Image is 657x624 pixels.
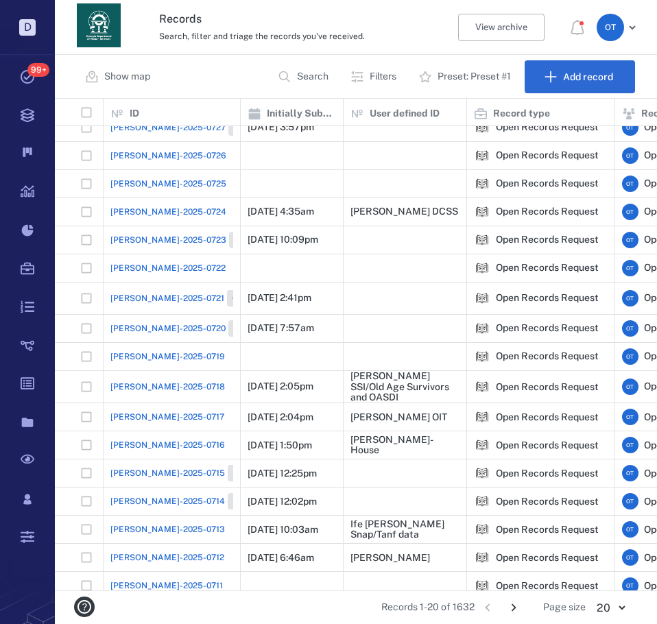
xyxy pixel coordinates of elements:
[110,262,226,274] a: [PERSON_NAME]-2025-0722
[350,519,459,540] div: Ife [PERSON_NAME] Snap/Tanf data
[110,467,225,479] span: [PERSON_NAME]-2025-0715
[248,291,311,305] p: [DATE] 2:41pm
[496,235,599,245] div: Open Records Request
[110,381,225,393] a: [PERSON_NAME]-2025-0718
[622,577,638,594] div: O T
[110,579,223,592] a: [PERSON_NAME]-2025-0711
[438,70,511,84] p: Preset: Preset #1
[248,380,313,394] p: [DATE] 2:05pm
[622,204,638,220] div: O T
[622,379,638,395] div: O T
[350,206,458,217] div: [PERSON_NAME] DCSS
[110,292,224,304] span: [PERSON_NAME]-2025-0721
[248,551,314,565] p: [DATE] 6:46am
[622,290,638,307] div: O T
[248,411,313,424] p: [DATE] 2:04pm
[474,577,490,594] img: icon Open Records Request
[622,119,638,136] div: O T
[496,496,599,507] div: Open Records Request
[231,323,263,335] span: Closed
[474,549,490,566] img: icon Open Records Request
[496,553,599,563] div: Open Records Request
[622,465,638,481] div: O T
[622,147,638,164] div: O T
[496,581,599,591] div: Open Records Request
[248,121,314,134] p: [DATE] 3:57pm
[474,119,490,136] div: Open Records Request
[496,263,599,273] div: Open Records Request
[77,60,161,93] button: Show map
[474,465,490,481] div: Open Records Request
[110,439,225,451] span: [PERSON_NAME]-2025-0716
[474,119,490,136] img: icon Open Records Request
[110,465,265,481] a: [PERSON_NAME]-2025-0715Closed
[232,235,264,246] span: Closed
[110,523,225,536] span: [PERSON_NAME]-2025-0713
[474,348,490,365] img: icon Open Records Request
[474,260,490,276] div: Open Records Request
[474,437,490,453] div: Open Records Request
[622,437,638,453] div: O T
[248,523,318,537] p: [DATE] 10:03am
[104,70,150,84] p: Show map
[493,107,550,121] p: Record type
[69,591,100,623] button: help
[297,70,328,84] p: Search
[474,176,490,192] div: Open Records Request
[622,260,638,276] div: O T
[474,493,490,509] img: icon Open Records Request
[159,32,365,41] span: Search, filter and triage the records you've received.
[496,412,599,422] div: Open Records Request
[622,232,638,248] div: O T
[110,411,224,423] a: [PERSON_NAME]-2025-0717
[496,382,599,392] div: Open Records Request
[622,521,638,538] div: O T
[77,3,121,52] a: Go home
[474,409,490,425] img: icon Open Records Request
[110,206,226,218] a: [PERSON_NAME]-2025-0724
[110,178,226,190] a: [PERSON_NAME]-2025-0725
[350,553,430,563] div: [PERSON_NAME]
[474,379,490,395] div: Open Records Request
[230,468,263,479] span: Closed
[110,149,226,162] a: [PERSON_NAME]-2025-0726
[496,440,599,451] div: Open Records Request
[350,371,459,403] div: [PERSON_NAME] SSI/Old Age Survivors and OASDI
[622,348,638,365] div: O T
[270,60,339,93] button: Search
[474,465,490,481] img: icon Open Records Request
[474,348,490,365] div: Open Records Request
[458,14,545,41] button: View archive
[350,435,459,456] div: [PERSON_NAME]-House
[496,525,599,535] div: Open Records Request
[19,19,36,36] p: D
[622,493,638,509] div: O T
[474,437,490,453] img: icon Open Records Request
[77,3,121,47] img: Georgia Department of Human Services logo
[496,122,599,132] div: Open Records Request
[110,493,265,509] a: [PERSON_NAME]-2025-0714Closed
[622,409,638,425] div: O T
[248,495,317,509] p: [DATE] 12:02pm
[159,11,379,27] h3: Records
[230,496,263,507] span: Closed
[597,14,624,41] div: O T
[267,107,336,121] p: Initially Submitted Date
[503,597,525,619] button: Go to next page
[110,551,224,564] a: [PERSON_NAME]-2025-0712
[474,577,490,594] div: Open Records Request
[110,320,266,337] a: [PERSON_NAME]-2025-0720Closed
[370,70,396,84] p: Filters
[110,495,225,507] span: [PERSON_NAME]-2025-0714
[474,147,490,164] img: icon Open Records Request
[474,549,490,566] div: Open Records Request
[474,204,490,220] div: Open Records Request
[496,351,599,361] div: Open Records Request
[496,178,599,189] div: Open Records Request
[110,290,265,307] a: [PERSON_NAME]-2025-0721Closed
